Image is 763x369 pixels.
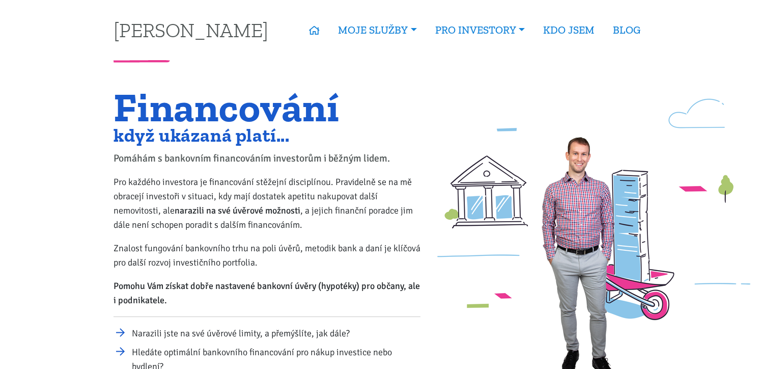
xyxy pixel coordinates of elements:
p: Pro každého investora je financování stěžejní disciplínou. Pravidelně se na mě obracejí investoři... [114,175,420,232]
a: [PERSON_NAME] [114,20,268,40]
h1: Financování [114,90,420,124]
a: KDO JSEM [534,18,604,42]
a: MOJE SLUŽBY [329,18,426,42]
p: Znalost fungování bankovního trhu na poli úvěrů, metodik bank a daní je klíčová pro další rozvoj ... [114,241,420,270]
h2: když ukázaná platí... [114,127,420,144]
li: Narazili jste na své úvěrové limity, a přemýšlíte, jak dále? [132,326,420,340]
p: Pomáhám s bankovním financováním investorům i běžným lidem. [114,151,420,166]
strong: Pomohu Vám získat dobře nastavené bankovní úvěry (hypotéky) pro občany, ale i podnikatele. [114,280,420,306]
strong: narazili na své úvěrové možnosti [175,205,300,216]
a: BLOG [604,18,649,42]
a: PRO INVESTORY [426,18,534,42]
